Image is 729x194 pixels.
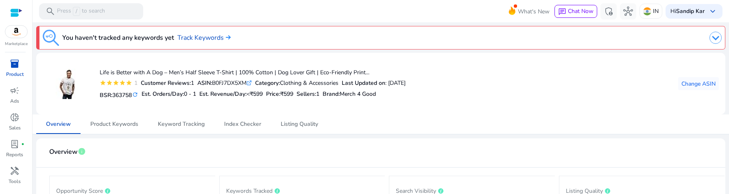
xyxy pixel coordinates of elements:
[119,80,126,86] mat-icon: star
[554,5,597,18] button: chatChat Now
[670,9,705,14] p: Hi
[316,90,319,98] span: 1
[141,79,194,87] div: 1
[266,91,293,98] h5: Price:
[78,147,86,155] span: info
[323,91,376,98] h5: :
[255,79,280,87] b: Category:
[46,6,55,16] span: search
[678,77,719,90] button: Change ASIN
[100,69,406,76] h4: Life is Better with A Dog – Men’s Half Sleeve T-Shirt | 100% Cotton | Dog Lover Gift | Eco-Friend...
[57,7,105,16] p: Press to search
[224,35,231,40] img: arrow-right.svg
[177,33,231,43] a: Track Keywords
[197,79,212,87] b: ASIN:
[73,7,80,16] span: /
[5,26,27,38] img: amazon.svg
[340,90,376,98] span: Merch 4 Good
[6,71,24,78] p: Product
[5,41,28,47] p: Marketplace
[6,151,23,158] p: Reports
[224,121,261,127] span: Index Checker
[653,4,659,18] p: IN
[342,79,406,87] div: : [DATE]
[21,142,24,146] span: fiber_manual_record
[623,6,633,16] span: hub
[126,80,132,86] mat-icon: star
[197,79,252,87] div: B0FJ7DX5XM
[132,79,138,87] div: 1
[10,86,20,95] span: campaign
[52,69,83,99] img: 3134r0NUoIL._SX38_SY50_CR,0,0,38,50_.jpg
[643,7,651,15] img: in.svg
[604,6,613,16] span: admin_panel_settings
[10,97,19,105] p: Ads
[90,121,138,127] span: Product Keywords
[255,79,338,87] div: Clothing & Accessories
[113,80,119,86] mat-icon: star
[106,80,113,86] mat-icon: star
[132,91,138,99] mat-icon: refresh
[676,7,705,15] b: Sandip Kar
[681,80,716,88] span: Change ASIN
[10,166,20,176] span: handyman
[62,33,174,43] h3: You haven't tracked any keywords yet
[10,112,20,122] span: donut_small
[708,6,718,16] span: keyboard_arrow_down
[49,145,78,159] span: Overview
[297,91,319,98] h5: Sellers:
[281,121,318,127] span: Listing Quality
[568,7,594,15] span: Chat Now
[600,3,617,19] button: admin_panel_settings
[709,32,722,44] img: dropdown-arrow.svg
[10,139,20,149] span: lab_profile
[112,91,132,99] span: 363758
[100,90,138,99] h5: BSR:
[46,121,71,127] span: Overview
[558,8,566,16] span: chat
[9,124,21,131] p: Sales
[280,90,293,98] span: ₹599
[10,59,20,69] span: inventory_2
[342,79,385,87] b: Last Updated on
[142,91,196,98] h5: Est. Orders/Day:
[100,80,106,86] mat-icon: star
[158,121,205,127] span: Keyword Tracking
[141,79,191,87] b: Customer Reviews:
[247,90,263,98] span: <₹599
[199,91,263,98] h5: Est. Revenue/Day:
[620,3,636,19] button: hub
[518,4,550,19] span: What's New
[184,90,196,98] span: 0 - 1
[43,30,59,46] img: keyword-tracking.svg
[323,90,338,98] span: Brand
[9,178,21,185] p: Tools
